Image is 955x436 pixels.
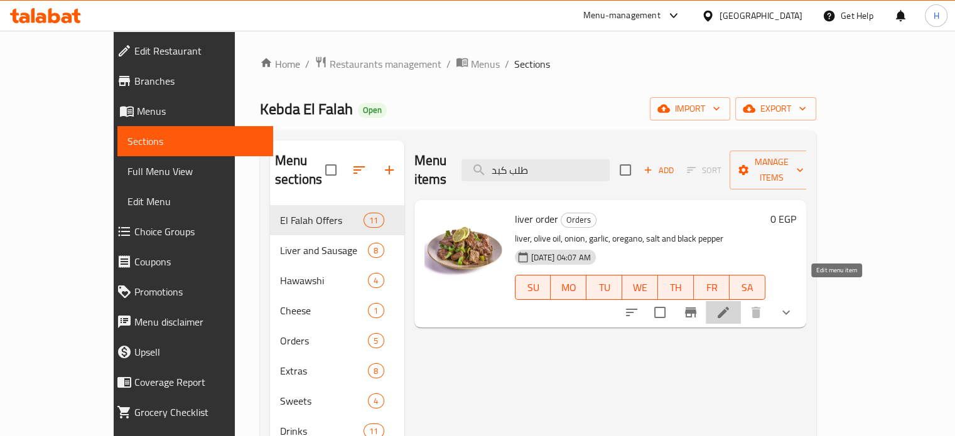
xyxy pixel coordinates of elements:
div: items [368,333,384,348]
span: Menus [471,56,500,72]
a: Menus [107,96,273,126]
span: FR [699,279,725,297]
span: Select to update [647,299,673,326]
span: Kebda El Falah [260,95,353,123]
svg: Show Choices [779,305,794,320]
div: items [368,393,384,408]
span: [DATE] 04:07 AM [526,252,596,263]
a: Sections [117,126,273,156]
button: delete [741,297,771,327]
a: Coverage Report [107,367,273,397]
div: Extras8 [270,356,404,386]
button: Branch-specific-item [676,297,706,327]
span: Upsell [134,344,263,359]
a: Grocery Checklist [107,397,273,427]
span: Open [358,105,387,115]
a: Branches [107,66,273,96]
div: Cheese1 [270,295,404,326]
span: 4 [369,275,383,287]
div: Menu-management [583,8,661,23]
span: Sweets [280,393,368,408]
span: Select section [612,157,639,183]
a: Promotions [107,277,273,307]
span: Cheese [280,303,368,318]
div: items [368,303,384,318]
a: Coupons [107,247,273,277]
span: Edit Menu [127,194,263,209]
a: Restaurants management [315,56,441,72]
span: Sections [514,56,550,72]
div: Open [358,103,387,118]
span: WE [627,279,653,297]
span: MO [556,279,581,297]
h6: 0 EGP [770,210,796,228]
span: Sections [127,134,263,149]
button: sort-choices [617,297,647,327]
span: 11 [364,215,383,226]
li: / [305,56,310,72]
a: Edit Restaurant [107,36,273,66]
span: Menus [137,104,263,119]
div: Liver and Sausage8 [270,235,404,265]
span: 1 [369,305,383,317]
p: liver, olive oil, onion, garlic, oregano, salt and black pepper [515,231,766,247]
button: SA [730,275,765,300]
li: / [505,56,509,72]
span: Orders [280,333,368,348]
a: Full Menu View [117,156,273,186]
button: FR [694,275,730,300]
button: SU [515,275,551,300]
span: SA [735,279,760,297]
a: Menus [456,56,500,72]
span: SU [521,279,546,297]
button: show more [771,297,801,327]
h2: Menu sections [275,151,325,189]
span: Liver and Sausage [280,243,368,258]
span: Select section first [679,161,730,180]
span: 5 [369,335,383,347]
div: El Falah Offers11 [270,205,404,235]
span: Manage items [740,154,804,186]
button: MO [551,275,586,300]
div: Orders [561,213,596,228]
span: Coverage Report [134,375,263,390]
span: Promotions [134,284,263,299]
span: Choice Groups [134,224,263,239]
span: Coupons [134,254,263,269]
a: Menu disclaimer [107,307,273,337]
span: Extras [280,363,368,378]
div: Hawawshi4 [270,265,404,295]
button: TU [586,275,622,300]
span: Orders [561,213,596,227]
div: Orders5 [270,326,404,356]
span: Add [642,163,676,178]
li: / [446,56,451,72]
button: import [650,97,730,120]
span: import [660,101,720,117]
span: Add item [639,161,679,180]
span: Full Menu View [127,164,263,179]
span: 8 [369,245,383,257]
span: El Falah Offers [280,213,364,228]
span: TU [591,279,617,297]
button: WE [622,275,658,300]
div: items [364,213,384,228]
button: export [735,97,816,120]
span: export [745,101,806,117]
input: search [461,159,610,181]
span: Sort sections [344,155,374,185]
span: Menu disclaimer [134,314,263,329]
span: 4 [369,395,383,407]
div: items [368,273,384,288]
div: items [368,363,384,378]
span: Select all sections [318,157,344,183]
span: liver order [515,210,558,228]
span: Hawawshi [280,273,368,288]
h2: Menu items [414,151,447,189]
button: Add [639,161,679,180]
